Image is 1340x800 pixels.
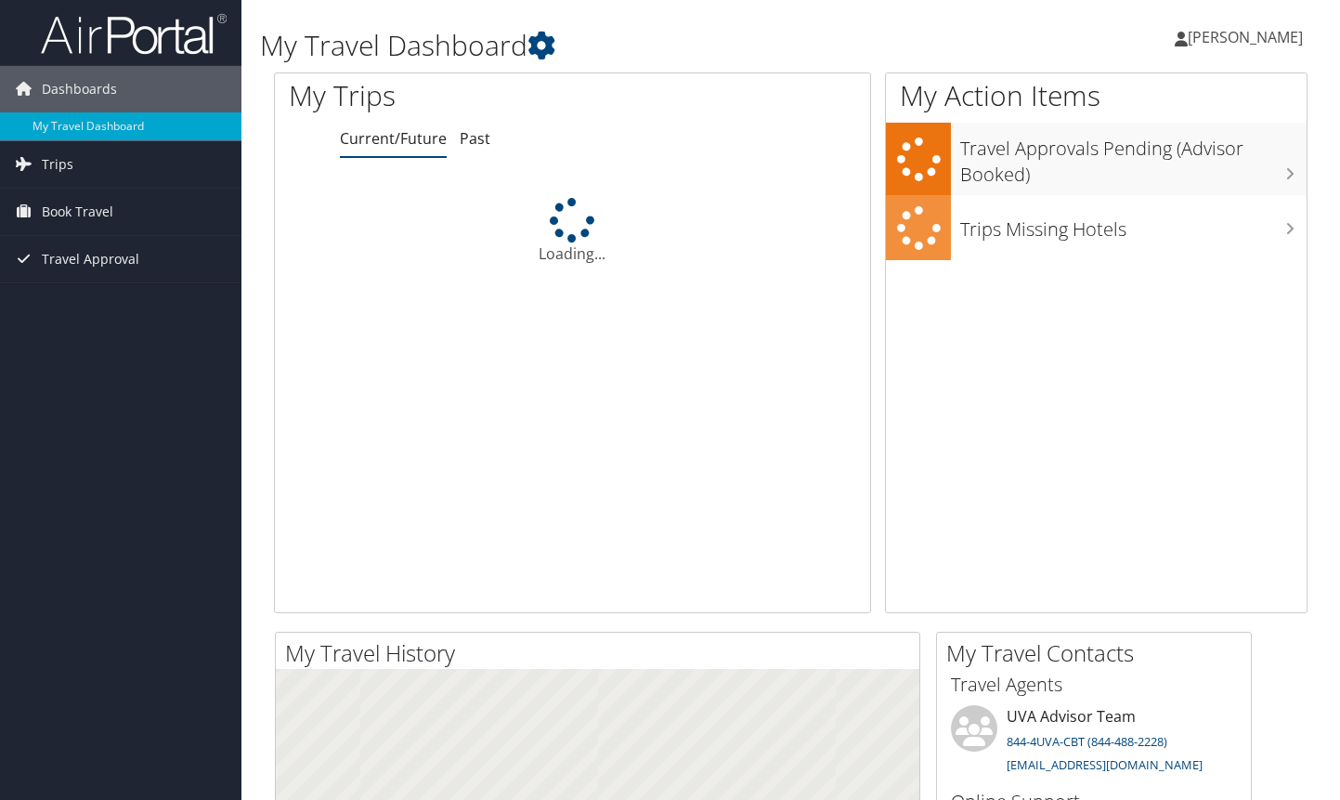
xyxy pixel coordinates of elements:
h2: My Travel History [285,637,919,669]
a: Trips Missing Hotels [886,195,1307,261]
h1: My Trips [289,76,608,115]
a: 844-4UVA-CBT (844-488-2228) [1007,733,1167,750]
h3: Trips Missing Hotels [960,207,1307,243]
span: Trips [42,141,73,188]
h1: My Travel Dashboard [260,26,968,65]
a: Past [460,128,490,149]
h1: My Action Items [886,76,1307,115]
a: Current/Future [340,128,447,149]
a: [PERSON_NAME] [1175,9,1321,65]
h2: My Travel Contacts [946,637,1251,669]
span: Book Travel [42,189,113,235]
h3: Travel Agents [951,672,1237,698]
span: Travel Approval [42,236,139,282]
img: airportal-logo.png [41,12,227,56]
span: [PERSON_NAME] [1188,27,1303,47]
li: UVA Advisor Team [942,705,1246,781]
a: Travel Approvals Pending (Advisor Booked) [886,123,1307,194]
div: Loading... [275,198,870,265]
h3: Travel Approvals Pending (Advisor Booked) [960,126,1307,188]
a: [EMAIL_ADDRESS][DOMAIN_NAME] [1007,756,1203,773]
span: Dashboards [42,66,117,112]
